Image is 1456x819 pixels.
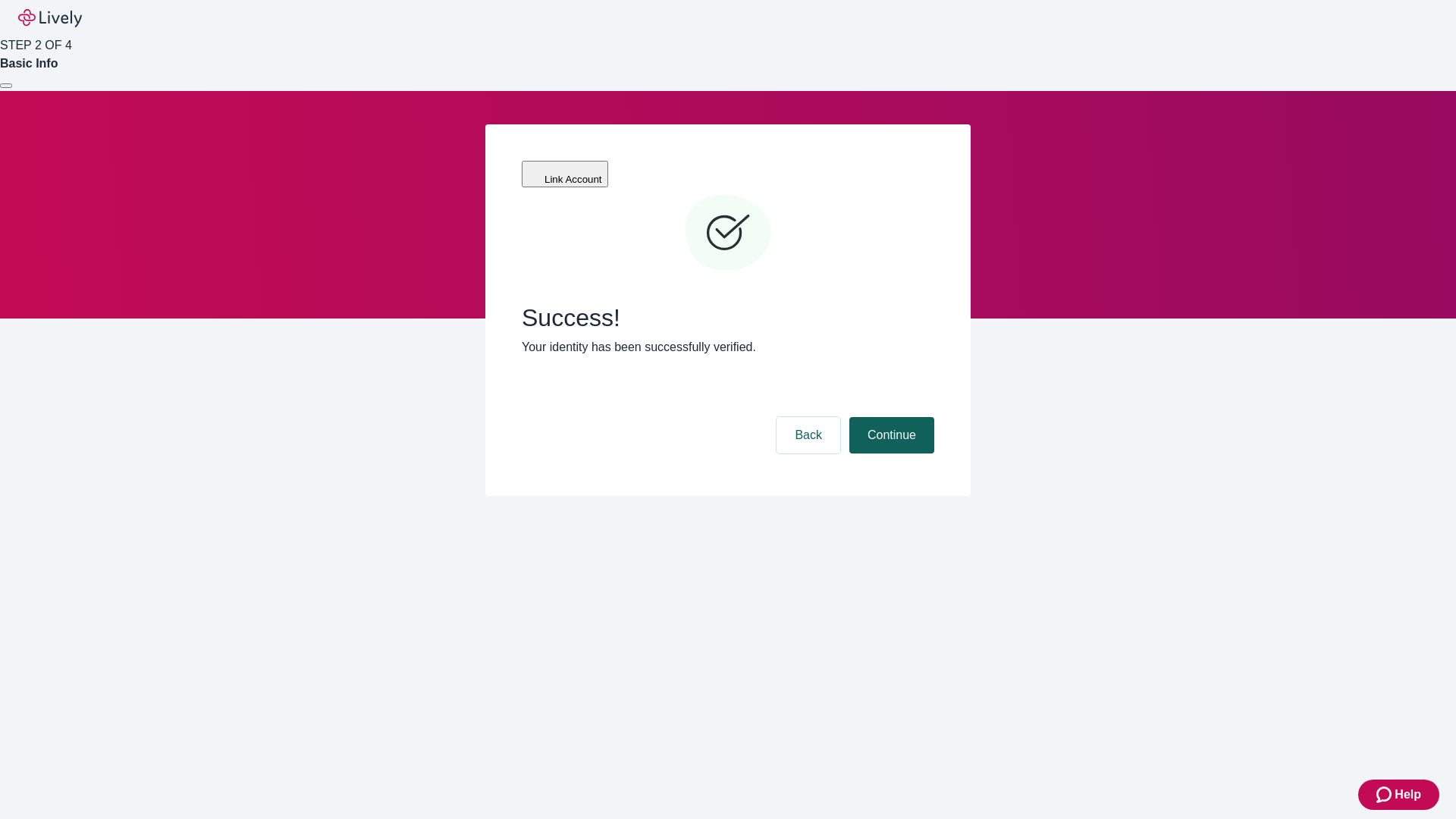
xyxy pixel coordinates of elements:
svg: Zendesk support icon [1376,786,1395,804]
button: Zendesk support iconHelp [1358,780,1439,810]
button: Link Account [522,161,608,187]
button: Back [777,417,840,453]
img: Lively [18,9,82,27]
button: Continue [849,417,934,453]
span: Success! [522,303,934,332]
p: Your identity has been successfully verified. [522,338,934,356]
svg: Checkmark icon [682,188,773,279]
span: Help [1395,786,1421,804]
